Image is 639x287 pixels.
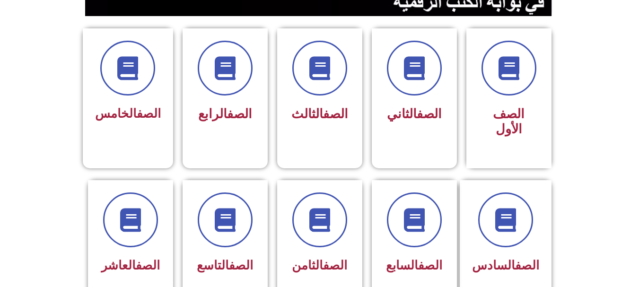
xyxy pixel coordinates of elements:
[472,258,539,272] span: السادس
[229,258,253,272] a: الصف
[136,258,160,272] a: الصف
[95,106,161,121] span: الخامس
[227,106,252,122] a: الصف
[292,258,347,272] span: الثامن
[198,106,252,122] span: الرابع
[387,106,442,122] span: الثاني
[323,106,348,122] a: الصف
[137,106,161,121] a: الصف
[417,106,442,122] a: الصف
[323,258,347,272] a: الصف
[197,258,253,272] span: التاسع
[101,258,160,272] span: العاشر
[291,106,348,122] span: الثالث
[493,106,525,137] span: الصف الأول
[386,258,442,272] span: السابع
[418,258,442,272] a: الصف
[515,258,539,272] a: الصف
